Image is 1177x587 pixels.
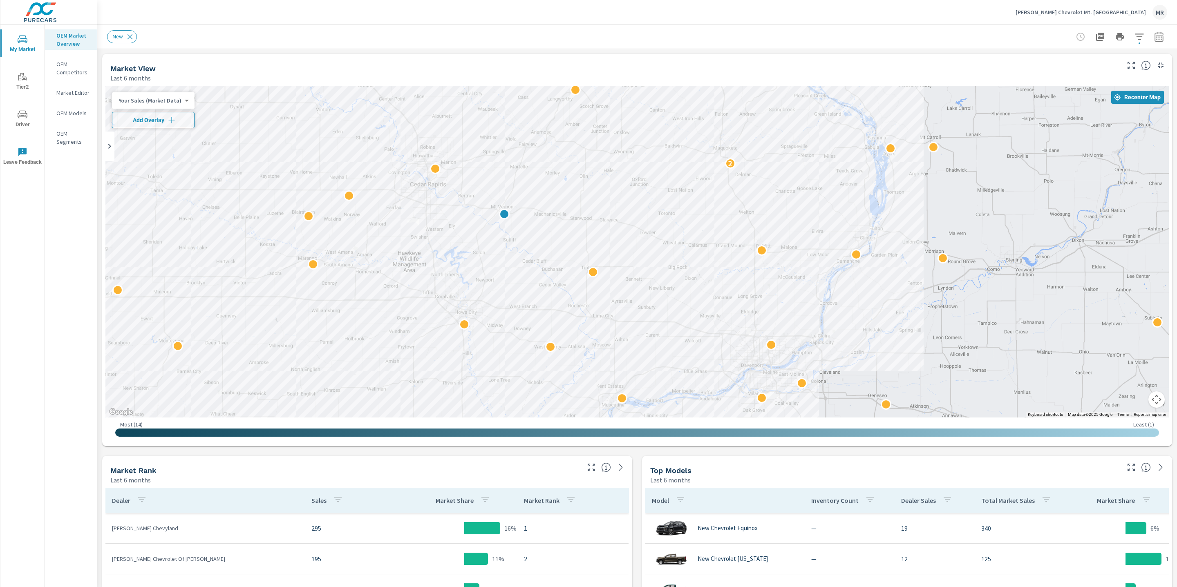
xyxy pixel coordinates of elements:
div: Your Sales (Market Data) [112,97,188,105]
div: MR [1152,5,1167,20]
img: glamour [655,547,688,571]
span: Add Overlay [116,116,191,124]
span: New [107,33,128,40]
p: 11% [492,554,504,564]
a: Terms (opens in new tab) [1117,412,1129,417]
p: Market Rank [524,496,559,504]
p: Most ( 14 ) [120,421,143,428]
span: Tier2 [3,72,42,92]
p: Your Sales (Market Data) [119,97,181,104]
p: Last 6 months [650,475,691,485]
button: "Export Report to PDF" [1092,29,1108,45]
p: 2 [524,554,622,564]
p: 340 [981,523,1068,533]
span: My Market [3,34,42,54]
a: See more details in report [614,461,627,474]
p: Model [652,496,669,504]
p: OEM Segments [56,129,90,146]
button: Make Fullscreen [1125,59,1138,72]
h5: Top Models [650,466,691,475]
div: nav menu [0,25,45,175]
a: See more details in report [1154,461,1167,474]
p: Sales [311,496,327,504]
a: Open this area in Google Maps (opens a new window) [107,407,134,417]
div: Market Editor [45,87,97,99]
span: Driver [3,109,42,129]
p: Market Share [436,496,474,504]
p: 125 [981,554,1068,564]
a: Report a map error [1134,412,1166,417]
div: OEM Segments [45,127,97,148]
p: 295 [311,523,405,533]
span: Find the biggest opportunities within your model lineup nationwide. [Source: Market registration ... [1141,462,1151,472]
p: 6% [1150,523,1159,533]
h5: Market Rank [110,466,157,475]
h5: Market View [110,64,156,73]
img: glamour [655,516,688,540]
p: — [811,554,888,564]
p: 2 [728,158,732,168]
span: Recenter Map [1114,94,1161,101]
p: [PERSON_NAME] Chevyland [112,524,298,532]
button: Print Report [1112,29,1128,45]
p: OEM Competitors [56,60,90,76]
p: Market Share [1097,496,1135,504]
button: Recenter Map [1111,91,1164,104]
p: Market Editor [56,89,90,97]
p: Dealer Sales [901,496,936,504]
button: Add Overlay [112,112,195,128]
p: Last 6 months [110,73,151,83]
p: — [811,523,888,533]
div: New [107,30,137,43]
span: Find the biggest opportunities in your market for your inventory. Understand by postal code where... [1141,60,1151,70]
p: Total Market Sales [981,496,1035,504]
button: Keyboard shortcuts [1028,412,1063,417]
p: 19 [901,523,968,533]
p: OEM Models [56,109,90,117]
button: Map camera controls [1148,391,1165,408]
div: OEM Models [45,107,97,119]
p: [PERSON_NAME] Chevrolet Mt. [GEOGRAPHIC_DATA] [1016,9,1146,16]
p: New Chevrolet Equinox [698,525,758,532]
p: Last 6 months [110,475,151,485]
div: OEM Market Overview [45,29,97,50]
button: Select Date Range [1151,29,1167,45]
p: 195 [311,554,405,564]
p: 1 [524,523,622,533]
span: Leave Feedback [3,147,42,167]
p: Least ( 1 ) [1133,421,1154,428]
div: OEM Competitors [45,58,97,78]
button: Make Fullscreen [585,461,598,474]
p: New Chevrolet [US_STATE] [698,555,768,562]
span: Map data ©2025 Google [1068,412,1112,417]
p: 12 [901,554,968,564]
p: 16% [504,523,517,533]
p: OEM Market Overview [56,31,90,48]
img: Google [107,407,134,417]
button: Apply Filters [1131,29,1148,45]
button: Make Fullscreen [1125,461,1138,474]
span: Market Rank shows you how you rank, in terms of sales, to other dealerships in your market. “Mark... [601,462,611,472]
p: Inventory Count [811,496,859,504]
p: Dealer [112,496,130,504]
button: Minimize Widget [1154,59,1167,72]
p: [PERSON_NAME] Chevrolet Of [PERSON_NAME] [112,555,298,563]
